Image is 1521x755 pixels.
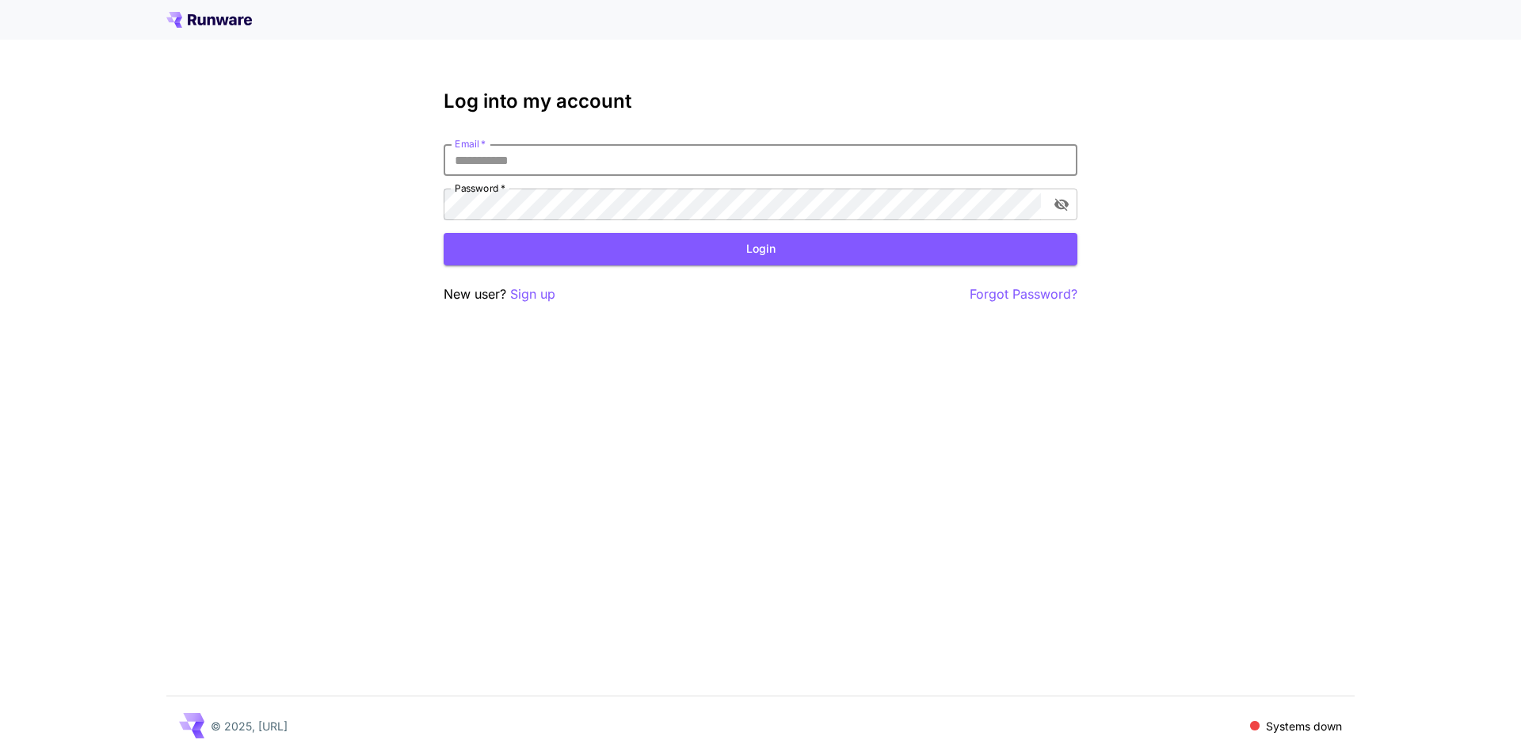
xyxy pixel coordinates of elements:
p: © 2025, [URL] [211,718,288,734]
button: toggle password visibility [1047,190,1076,219]
label: Password [455,181,505,195]
p: New user? [444,284,555,304]
label: Email [455,137,486,151]
h3: Log into my account [444,90,1077,112]
button: Forgot Password? [970,284,1077,304]
button: Sign up [510,284,555,304]
button: Login [444,233,1077,265]
p: Systems down [1266,718,1342,734]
